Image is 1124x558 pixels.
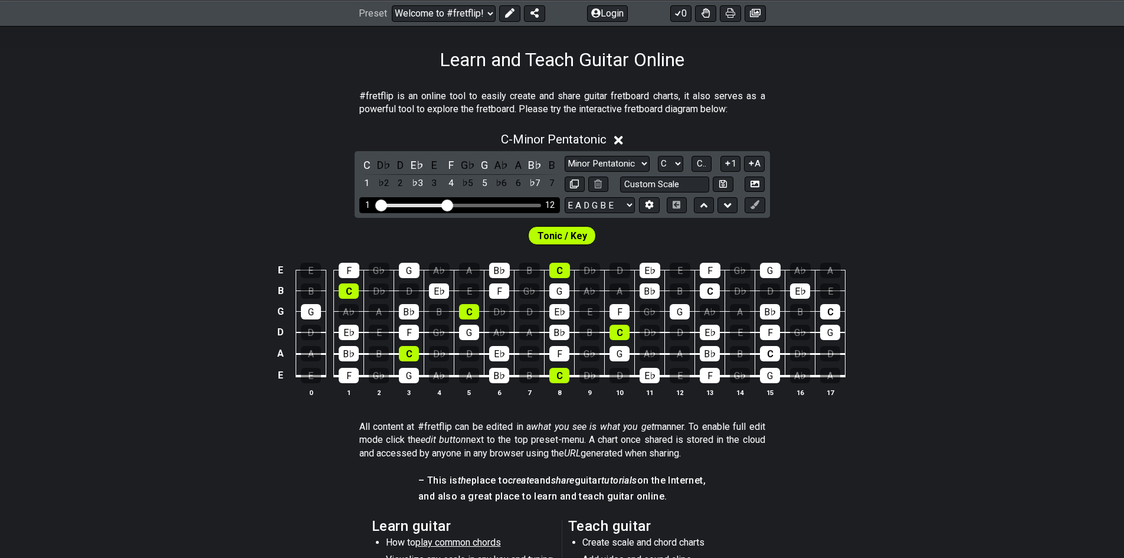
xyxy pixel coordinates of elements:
[565,156,650,172] select: Scale
[549,368,569,383] div: C
[579,263,600,278] div: D♭
[519,304,539,319] div: D
[639,197,659,213] button: Edit Tuning
[609,263,630,278] div: D
[460,157,476,173] div: toggle pitch class
[670,304,690,319] div: G
[392,5,496,21] select: Preset
[717,197,738,213] button: Move down
[424,386,454,399] th: 4
[458,475,471,486] em: the
[376,175,391,191] div: toggle scale degree
[670,263,690,278] div: E
[755,386,785,399] th: 15
[369,263,389,278] div: G♭
[339,263,359,278] div: F
[399,368,419,383] div: G
[579,304,599,319] div: E
[443,157,458,173] div: toggle pitch class
[790,304,810,319] div: B
[399,346,419,361] div: C
[519,368,539,383] div: B
[579,325,599,340] div: B
[301,283,321,299] div: B
[820,283,840,299] div: E
[510,157,526,173] div: toggle pitch class
[790,283,810,299] div: E♭
[790,368,810,383] div: A♭
[785,386,815,399] th: 16
[549,283,569,299] div: G
[429,325,449,340] div: G♭
[695,5,716,21] button: Toggle Dexterity for all fretkits
[745,197,765,213] button: First click edit preset to enable marker editing
[477,175,492,191] div: toggle scale degree
[670,325,690,340] div: D
[730,368,750,383] div: G♭
[544,157,559,173] div: toggle pitch class
[489,283,509,299] div: F
[369,283,389,299] div: D♭
[745,5,766,21] button: Create image
[568,520,753,533] h2: Teach guitar
[359,157,375,173] div: toggle pitch class
[429,346,449,361] div: D♭
[399,325,419,340] div: F
[760,304,780,319] div: B♭
[640,346,660,361] div: A♭
[296,386,326,399] th: 0
[274,322,288,343] td: D
[700,263,720,278] div: F
[429,283,449,299] div: E♭
[393,175,408,191] div: toggle scale degree
[609,368,630,383] div: D
[700,283,720,299] div: C
[730,263,751,278] div: G♭
[339,304,359,319] div: A♭
[519,325,539,340] div: A
[409,157,425,173] div: toggle pitch class
[695,386,725,399] th: 13
[640,325,660,340] div: D♭
[369,368,389,383] div: G♭
[459,283,479,299] div: E
[730,325,750,340] div: E
[359,420,765,460] p: All content at #fretflip can be edited in a manner. To enable full edit mode click the next to th...
[386,536,554,553] li: How to
[730,346,750,361] div: B
[477,157,492,173] div: toggle pitch class
[730,304,750,319] div: A
[489,346,509,361] div: E♭
[515,386,545,399] th: 7
[359,175,375,191] div: toggle scale degree
[670,283,690,299] div: B
[454,386,484,399] th: 5
[339,283,359,299] div: C
[508,475,534,486] em: create
[713,177,733,192] button: Store user defined scale
[484,386,515,399] th: 6
[820,263,841,278] div: A
[489,325,509,340] div: A♭
[564,448,581,459] em: URL
[720,5,741,21] button: Print
[670,346,690,361] div: A
[339,368,359,383] div: F
[549,346,569,361] div: F
[429,304,449,319] div: B
[409,175,425,191] div: toggle scale degree
[300,263,321,278] div: E
[527,175,543,191] div: toggle scale degree
[640,263,660,278] div: E♭
[635,386,665,399] th: 11
[700,368,720,383] div: F
[544,175,559,191] div: toggle scale degree
[440,48,684,71] h1: Learn and Teach Guitar Online
[429,263,450,278] div: A♭
[489,368,509,383] div: B♭
[658,156,683,172] select: Tonic/Root
[427,157,442,173] div: toggle pitch class
[815,386,846,399] th: 17
[359,90,765,116] p: #fretflip is an online tool to easily create and share guitar fretboard charts, it also serves as...
[364,386,394,399] th: 2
